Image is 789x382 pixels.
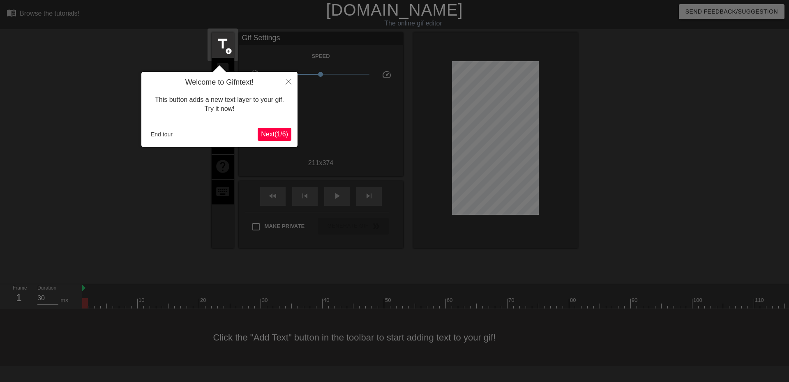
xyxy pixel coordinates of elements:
button: Next [258,128,291,141]
span: Next ( 1 / 6 ) [261,131,288,138]
h4: Welcome to Gifntext! [148,78,291,87]
div: This button adds a new text layer to your gif. Try it now! [148,87,291,122]
button: Close [279,72,298,91]
button: End tour [148,128,176,140]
